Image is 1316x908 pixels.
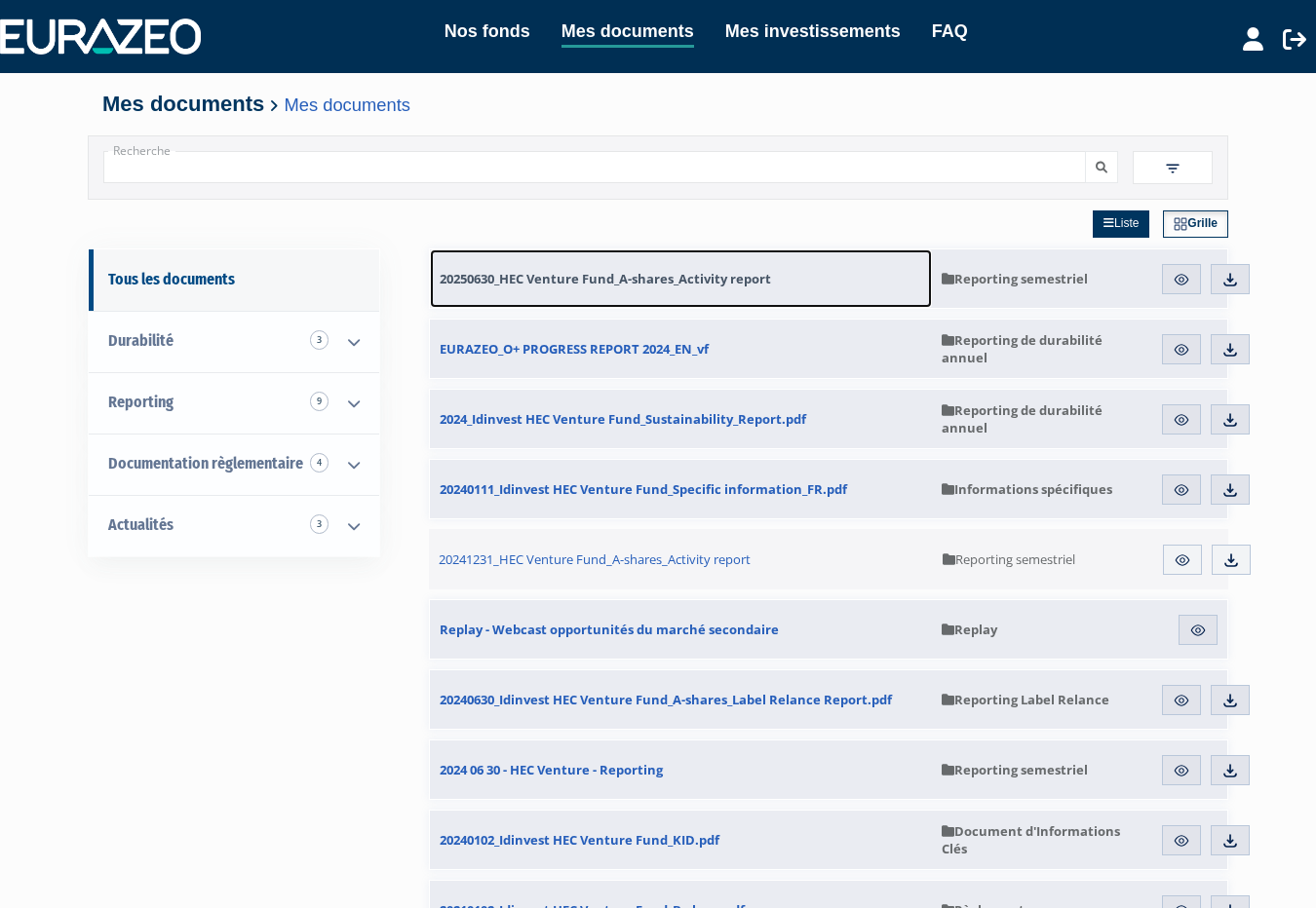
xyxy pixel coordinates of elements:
img: download.svg [1221,692,1239,709]
a: Mes documents [285,95,410,115]
span: 9 [310,392,329,411]
a: 20240111_Idinvest HEC Venture Fund_Specific information_FR.pdf [430,460,932,518]
a: FAQ [932,18,968,45]
span: 4 [310,453,329,473]
input: Recherche [103,151,1086,183]
span: Reporting semestriel [943,550,1075,568]
span: Reporting semestriel [942,761,1088,778]
span: 2024 06 30 - HEC Venture - Reporting [440,761,663,778]
img: download.svg [1221,832,1239,850]
a: Tous les documents [89,249,379,311]
img: eye.svg [1173,411,1190,429]
a: Grille [1163,210,1228,238]
img: eye.svg [1173,271,1190,288]
a: 2024 06 30 - HEC Venture - Reporting [430,740,932,799]
a: Reporting 9 [89,372,379,434]
span: Informations spécifiques [942,480,1112,498]
a: Replay - Webcast opportunités du marché secondaire [430,600,932,659]
span: Document d'Informations Clés [942,822,1138,857]
span: Reporting de durabilité annuel [942,401,1138,436]
span: EURAZEO_O+ PROGRESS REPORT 2024_EN_vf [440,340,709,358]
a: Actualités 3 [89,495,379,556]
span: Replay [942,621,997,638]
span: Documentation règlementaire [108,454,303,473]
a: 20250630_HEC Venture Fund_A-shares_Activity report [430,249,932,308]
a: 20240630_Idinvest HEC Venture Fund_A-shares_Label Relance Report.pdf [430,670,932,729]
span: 20240102_Idinvest HEC Venture Fund_KID.pdf [440,831,719,849]
span: Reporting semestriel [942,270,1088,287]
a: 2024_Idinvest HEC Venture Fund_Sustainability_Report.pdf [430,390,932,448]
a: Liste [1093,210,1149,238]
span: Durabilité [108,331,174,350]
a: Durabilité 3 [89,311,379,372]
img: eye.svg [1173,692,1190,709]
img: eye.svg [1174,551,1191,569]
span: Reporting Label Relance [942,691,1109,708]
a: EURAZEO_O+ PROGRESS REPORT 2024_EN_vf [430,320,932,378]
a: Mes investissements [725,18,901,45]
span: 3 [310,514,329,534]
span: Reporting [108,393,174,411]
span: Actualités [108,515,174,534]
img: eye.svg [1173,762,1190,779]
img: eye.svg [1189,622,1207,639]
a: 20241231_HEC Venture Fund_A-shares_Activity report [429,529,933,589]
a: Documentation règlementaire 4 [89,434,379,495]
span: 20240630_Idinvest HEC Venture Fund_A-shares_Label Relance Report.pdf [440,691,892,708]
span: 3 [310,330,329,350]
img: download.svg [1221,411,1239,429]
span: 20250630_HEC Venture Fund_A-shares_Activity report [440,270,771,287]
img: download.svg [1221,271,1239,288]
span: 20240111_Idinvest HEC Venture Fund_Specific information_FR.pdf [440,480,847,498]
img: grid.svg [1174,217,1187,231]
span: Reporting de durabilité annuel [942,331,1138,366]
a: 20240102_Idinvest HEC Venture Fund_KID.pdf [430,811,932,869]
img: download.svg [1222,551,1240,569]
h4: Mes documents [102,93,1214,116]
a: Mes documents [561,18,694,48]
img: eye.svg [1173,481,1190,499]
span: 20241231_HEC Venture Fund_A-shares_Activity report [439,550,751,568]
img: download.svg [1221,762,1239,779]
img: filter.svg [1164,160,1181,177]
img: download.svg [1221,481,1239,499]
a: Nos fonds [445,18,530,45]
span: 2024_Idinvest HEC Venture Fund_Sustainability_Report.pdf [440,410,806,428]
span: Replay - Webcast opportunités du marché secondaire [440,621,779,638]
img: download.svg [1221,341,1239,359]
img: eye.svg [1173,832,1190,850]
img: eye.svg [1173,341,1190,359]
